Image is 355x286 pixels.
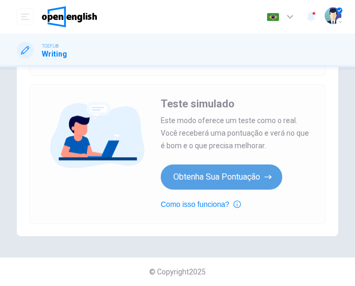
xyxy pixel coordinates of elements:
span: TOEFL® [42,42,59,50]
button: Como isso funciona? [161,198,241,211]
img: Profile picture [325,7,341,24]
h1: Writing [42,50,67,58]
span: Este modo oferece um teste como o real. Você receberá uma pontuação e verá no que é bom e o que p... [161,114,313,152]
span: Teste simulado [161,97,235,110]
img: OpenEnglish logo [42,6,97,27]
img: pt [267,13,280,21]
button: Obtenha sua pontuação [161,164,282,190]
button: open mobile menu [17,8,34,25]
span: © Copyright 2025 [149,268,206,276]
